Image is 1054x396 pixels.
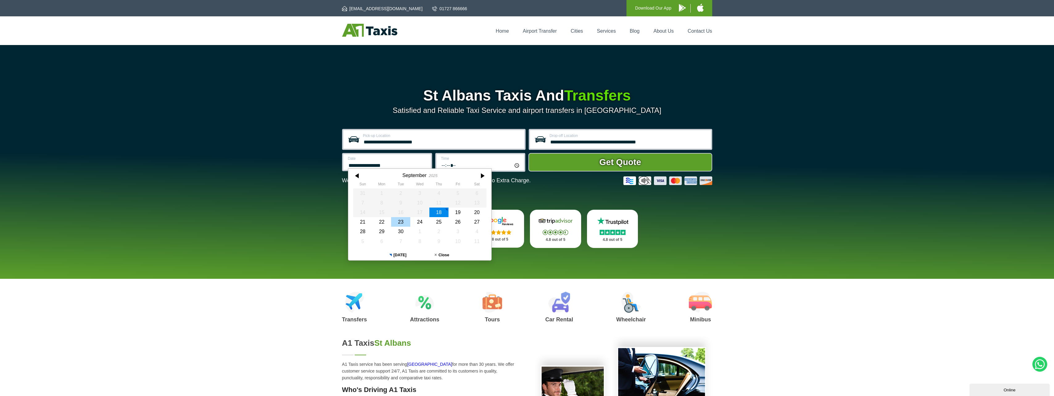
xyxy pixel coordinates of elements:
[391,188,410,198] div: 02 September 2025
[391,198,410,208] div: 09 September 2025
[363,134,521,138] label: Pick-up Location
[342,361,520,381] p: A1 Taxis service has been serving for more than 30 years. We offer customer service support 24/7,...
[530,210,581,248] a: Tripadvisor Stars 4.8 out of 5
[688,28,712,34] a: Contact Us
[467,217,486,227] div: 27 September 2025
[353,237,372,246] div: 05 October 2025
[486,230,511,235] img: Stars
[372,237,391,246] div: 06 October 2025
[432,6,467,12] a: 01727 866666
[391,182,410,188] th: Tuesday
[429,198,448,208] div: 11 September 2025
[407,362,452,367] a: [GEOGRAPHIC_DATA]
[537,217,574,226] img: Tripadvisor
[482,317,502,322] h3: Tours
[697,4,704,12] img: A1 Taxis iPhone App
[410,227,429,236] div: 01 October 2025
[597,28,616,34] a: Services
[473,210,524,248] a: Google Stars 4.8 out of 5
[428,173,437,178] div: 2025
[689,317,712,322] h3: Minibus
[342,6,423,12] a: [EMAIL_ADDRESS][DOMAIN_NAME]
[353,227,372,236] div: 28 September 2025
[376,250,420,260] button: [DATE]
[548,292,570,313] img: Car Rental
[429,217,448,227] div: 25 September 2025
[482,292,502,313] img: Tours
[441,157,520,160] label: Time
[372,217,391,227] div: 22 September 2025
[616,317,646,322] h3: Wheelchair
[372,188,391,198] div: 01 September 2025
[374,338,411,348] span: St Albans
[448,198,467,208] div: 12 September 2025
[410,317,439,322] h3: Attractions
[543,230,568,235] img: Stars
[448,217,467,227] div: 26 September 2025
[420,250,464,260] button: Close
[689,292,712,313] img: Minibus
[448,182,467,188] th: Friday
[372,198,391,208] div: 08 September 2025
[448,227,467,236] div: 03 October 2025
[342,338,520,348] h2: A1 Taxis
[429,188,448,198] div: 04 September 2025
[372,208,391,217] div: 15 September 2025
[969,382,1051,396] iframe: chat widget
[348,157,427,160] label: Date
[448,188,467,198] div: 05 September 2025
[342,24,397,37] img: A1 Taxis St Albans LTD
[342,177,531,184] p: We Now Accept Card & Contactless Payment In
[410,237,429,246] div: 08 October 2025
[630,28,639,34] a: Blog
[353,208,372,217] div: 14 September 2025
[353,182,372,188] th: Sunday
[402,172,426,178] div: September
[679,4,686,12] img: A1 Taxis Android App
[372,182,391,188] th: Monday
[410,217,429,227] div: 24 September 2025
[342,386,520,394] h3: Who's Driving A1 Taxis
[353,198,372,208] div: 07 September 2025
[342,317,367,322] h3: Transfers
[594,217,631,226] img: Trustpilot
[594,236,631,244] p: 4.8 out of 5
[480,217,517,226] img: Google
[391,217,410,227] div: 23 September 2025
[448,237,467,246] div: 10 October 2025
[372,227,391,236] div: 29 September 2025
[496,28,509,34] a: Home
[391,227,410,236] div: 30 September 2025
[345,292,364,313] img: Airport Transfers
[410,198,429,208] div: 10 September 2025
[467,208,486,217] div: 20 September 2025
[600,230,626,235] img: Stars
[654,28,674,34] a: About Us
[448,208,467,217] div: 19 September 2025
[523,28,557,34] a: Airport Transfer
[564,87,631,104] span: Transfers
[353,188,372,198] div: 31 August 2025
[460,177,531,184] span: The Car at No Extra Charge.
[429,237,448,246] div: 09 October 2025
[528,153,712,171] button: Get Quote
[429,208,448,217] div: 18 September 2025
[391,237,410,246] div: 07 October 2025
[467,237,486,246] div: 11 October 2025
[391,208,410,217] div: 16 September 2025
[342,88,712,103] h1: St Albans Taxis And
[571,28,583,34] a: Cities
[537,236,574,244] p: 4.8 out of 5
[467,188,486,198] div: 06 September 2025
[480,236,517,243] p: 4.8 out of 5
[353,217,372,227] div: 21 September 2025
[415,292,434,313] img: Attractions
[342,106,712,115] p: Satisfied and Reliable Taxi Service and airport transfers in [GEOGRAPHIC_DATA]
[550,134,707,138] label: Drop-off Location
[587,210,638,248] a: Trustpilot Stars 4.8 out of 5
[623,176,712,185] img: Credit And Debit Cards
[429,227,448,236] div: 02 October 2025
[467,198,486,208] div: 13 September 2025
[467,182,486,188] th: Saturday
